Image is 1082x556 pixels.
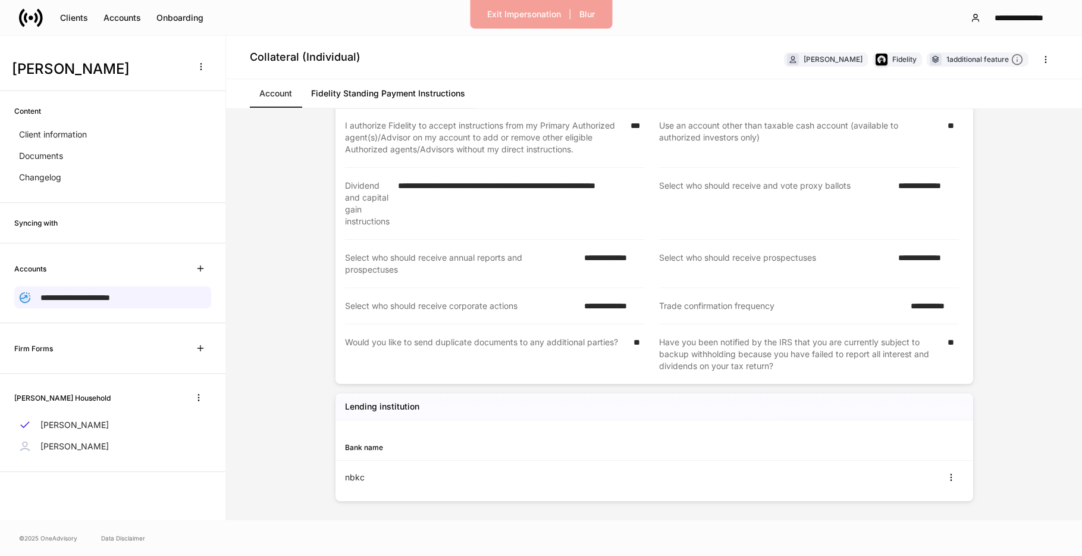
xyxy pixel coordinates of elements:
[892,54,917,65] div: Fidelity
[14,263,46,274] h6: Accounts
[302,79,475,108] a: Fidelity Standing Payment Instructions
[96,8,149,27] button: Accounts
[572,5,603,24] button: Blur
[345,336,626,372] div: Would you like to send duplicate documents to any additional parties?
[659,300,904,312] div: Trade confirmation frequency
[14,105,41,117] h6: Content
[345,300,578,312] div: Select who should receive corporate actions
[52,8,96,27] button: Clients
[14,343,53,354] h6: Firm Forms
[12,60,184,79] h3: [PERSON_NAME]
[156,14,203,22] div: Onboarding
[19,150,63,162] p: Documents
[14,436,211,457] a: [PERSON_NAME]
[345,120,623,155] div: I authorize Fidelity to accept instructions from my Primary Authorized agent(s)/Advisor on my acc...
[101,533,145,543] a: Data Disclaimer
[19,129,87,140] p: Client information
[487,10,561,18] div: Exit Impersonation
[345,401,419,413] h5: Lending institution
[345,471,654,483] div: nbkc
[19,171,61,183] p: Changelog
[659,252,892,276] div: Select who should receive prospectuses
[345,180,391,227] div: Dividend and capital gain instructions
[19,533,77,543] span: © 2025 OneAdvisory
[345,442,654,453] div: Bank name
[14,145,211,167] a: Documents
[659,180,892,227] div: Select who should receive and vote proxy ballots
[250,79,302,108] a: Account
[479,5,569,24] button: Exit Impersonation
[104,14,141,22] div: Accounts
[40,441,109,452] p: [PERSON_NAME]
[659,120,940,155] div: Use an account other than taxable cash account (available to authorized investors only)
[14,392,111,404] h6: [PERSON_NAME] Household
[250,50,360,64] h4: Collateral (Individual)
[40,419,109,431] p: [PERSON_NAME]
[345,252,578,276] div: Select who should receive annual reports and prospectuses
[14,167,211,188] a: Changelog
[946,54,1023,66] div: 1 additional feature
[659,336,940,372] div: Have you been notified by the IRS that you are currently subject to backup withholding because yo...
[579,10,595,18] div: Blur
[14,414,211,436] a: [PERSON_NAME]
[149,8,211,27] button: Onboarding
[14,124,211,145] a: Client information
[60,14,88,22] div: Clients
[14,217,58,229] h6: Syncing with
[804,54,863,65] div: [PERSON_NAME]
